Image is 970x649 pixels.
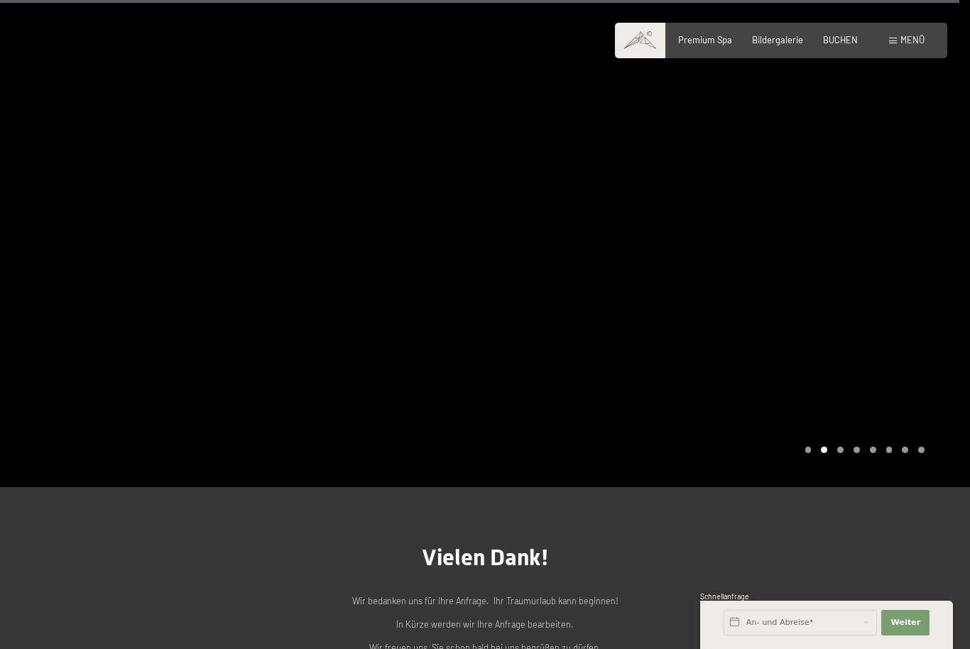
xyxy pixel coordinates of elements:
div: Carousel Page 4 [854,447,860,453]
button: Weiter [881,610,930,636]
div: Carousel Pagination [800,447,925,453]
div: Carousel Page 7 [902,447,908,453]
a: Bildergalerie [752,34,803,45]
div: Carousel Page 2 (Current Slide) [821,447,827,453]
div: Carousel Page 5 [870,447,876,453]
a: Premium Spa [678,34,732,45]
div: Carousel Page 6 [886,447,893,453]
span: Vielen Dank! [422,544,549,571]
div: Carousel Page 3 [837,447,844,453]
span: Weiter [890,617,920,628]
p: In Kürze werden wir Ihre Anfrage bearbeiten. [201,617,769,631]
div: Carousel Page 1 [805,447,812,453]
p: Wir bedanken uns für Ihre Anfrage. Ihr Traumurlaub kann beginnen! [201,594,769,608]
div: Carousel Page 8 [918,447,925,453]
span: Menü [900,34,925,45]
a: BUCHEN [823,34,858,45]
span: Schnellanfrage [700,592,749,601]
